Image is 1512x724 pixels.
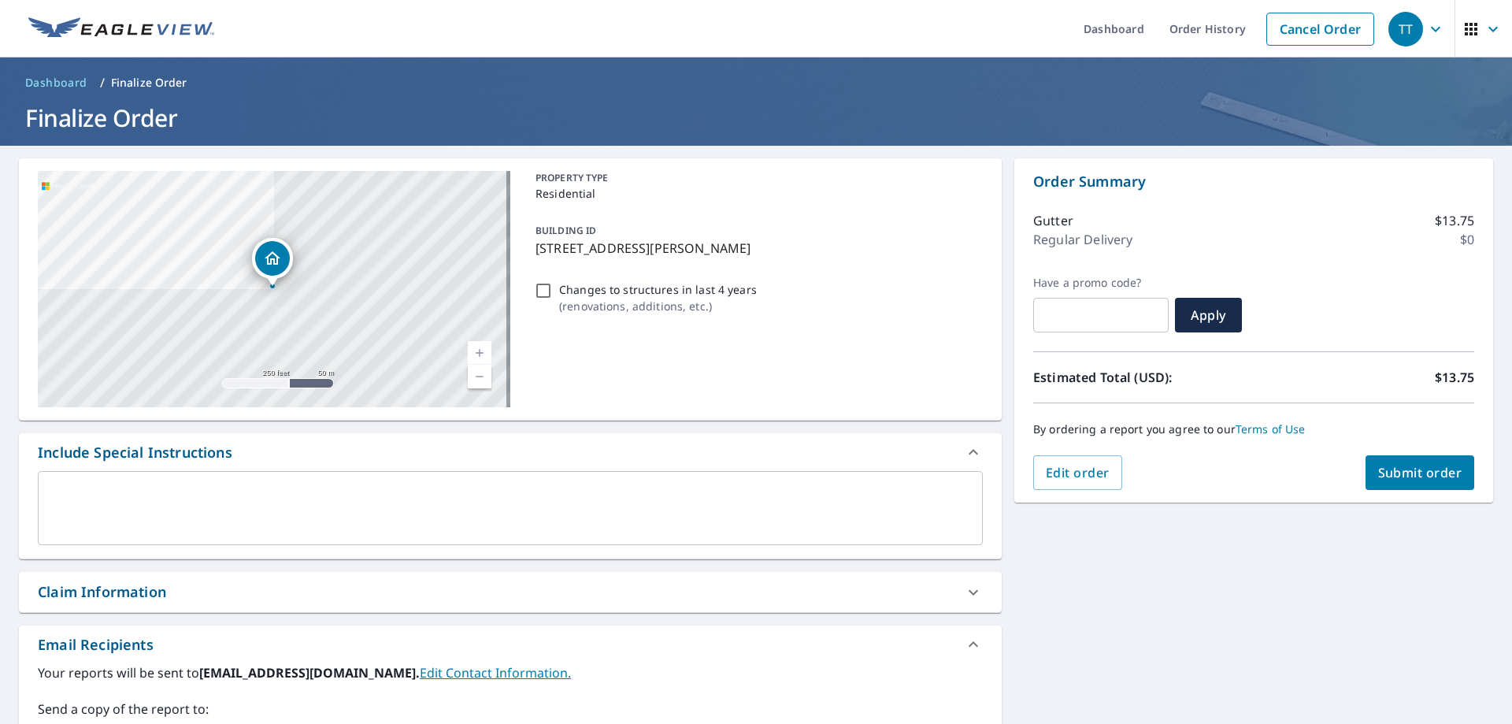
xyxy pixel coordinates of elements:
[38,700,983,718] label: Send a copy of the report to:
[19,70,94,95] a: Dashboard
[19,572,1002,612] div: Claim Information
[25,75,87,91] span: Dashboard
[38,581,166,603] div: Claim Information
[1033,171,1474,192] p: Order Summary
[468,365,491,388] a: Current Level 17, Zoom Out
[535,224,596,237] p: BUILDING ID
[19,433,1002,471] div: Include Special Instructions
[1033,230,1132,249] p: Regular Delivery
[1388,12,1423,46] div: TT
[1236,421,1306,436] a: Terms of Use
[38,634,154,655] div: Email Recipients
[1435,368,1474,387] p: $13.75
[199,664,420,681] b: [EMAIL_ADDRESS][DOMAIN_NAME].
[1266,13,1374,46] a: Cancel Order
[559,298,757,314] p: ( renovations, additions, etc. )
[420,664,571,681] a: EditContactInfo
[19,626,1002,663] div: Email Recipients
[19,102,1493,134] h1: Finalize Order
[1046,464,1110,481] span: Edit order
[28,17,214,41] img: EV Logo
[38,442,232,463] div: Include Special Instructions
[19,70,1493,95] nav: breadcrumb
[1033,276,1169,290] label: Have a promo code?
[252,238,293,287] div: Dropped pin, building 1, Residential property, 1637 Canary Ln Lowell, IN 46356
[535,239,976,258] p: [STREET_ADDRESS][PERSON_NAME]
[468,341,491,365] a: Current Level 17, Zoom In
[100,73,105,92] li: /
[535,171,976,185] p: PROPERTY TYPE
[559,281,757,298] p: Changes to structures in last 4 years
[1188,306,1229,324] span: Apply
[1378,464,1462,481] span: Submit order
[1033,368,1254,387] p: Estimated Total (USD):
[1175,298,1242,332] button: Apply
[1033,455,1122,490] button: Edit order
[535,185,976,202] p: Residential
[1033,211,1073,230] p: Gutter
[1435,211,1474,230] p: $13.75
[111,75,187,91] p: Finalize Order
[1033,422,1474,436] p: By ordering a report you agree to our
[1366,455,1475,490] button: Submit order
[38,663,983,682] label: Your reports will be sent to
[1460,230,1474,249] p: $0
